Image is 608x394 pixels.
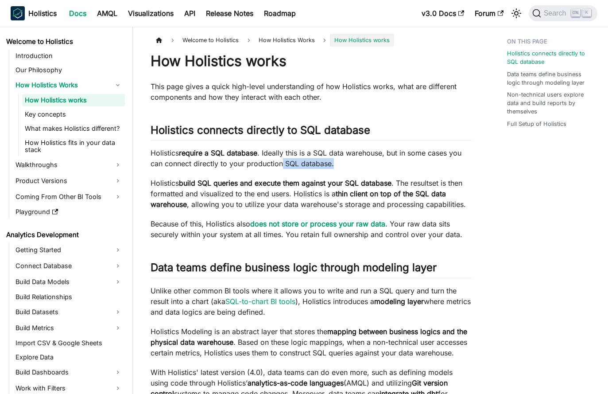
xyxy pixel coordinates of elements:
a: Home page [151,34,167,47]
a: Analytics Development [4,229,125,241]
a: Walkthroughs [13,158,125,172]
a: Playground [13,206,125,218]
a: Our Philosophy [13,64,125,76]
a: HolisticsHolistics [11,6,57,20]
span: Search [541,9,572,17]
kbd: K [582,9,591,17]
strong: mapping between business logics and the physical data warehouse [151,327,467,347]
a: Build Relationships [13,291,125,303]
a: Roadmap [259,6,301,20]
strong: build SQL queries and execute them against your SQL database [179,179,391,187]
a: Build Dashboards [13,365,125,379]
a: Forum [469,6,509,20]
a: Build Metrics [13,321,125,335]
a: Welcome to Holistics [4,35,125,48]
b: Holistics [28,8,57,19]
a: v3.0 Docs [416,6,469,20]
a: SQL-to-chart BI tools [225,297,295,306]
h2: Holistics connects directly to SQL database [151,124,472,140]
a: Connect Database [13,259,125,273]
a: How Holistics Works [13,78,125,92]
p: Because of this, Holistics also . Your raw data sits securely within your system at all times. Yo... [151,218,472,240]
a: Visualizations [123,6,179,20]
strong: require a SQL database [179,148,257,157]
a: Docs [64,6,92,20]
strong: analytics-as-code languages [248,378,344,387]
p: This page gives a quick high-level understanding of how Holistics works, what are different compo... [151,81,472,102]
a: Getting Started [13,243,125,257]
button: Search (Ctrl+K) [529,5,597,21]
a: What makes Holistics different? [22,122,125,135]
a: Build Datasets [13,305,125,319]
button: Switch between dark and light mode (currently light mode) [509,6,523,20]
a: API [179,6,201,20]
span: How Holistics Works [254,34,319,47]
a: Full Setup of Holistics [507,120,566,128]
h2: Data teams define business logic through modeling layer [151,261,472,278]
img: Holistics [11,6,25,20]
a: Holistics connects directly to SQL database [507,49,594,66]
p: Unlike other common BI tools where it allows you to write and run a SQL query and turn the result... [151,285,472,317]
h1: How Holistics works [151,52,472,70]
a: Non-technical users explore data and build reports by themselves [507,90,594,116]
a: How Holistics works [22,94,125,106]
span: How Holistics works [330,34,394,47]
p: Holistics Modeling is an abstract layer that stores the . Based on these logic mappings, when a n... [151,326,472,358]
p: Holistics . The resultset is then formatted and visualized to the end users. Holistics is a , all... [151,178,472,210]
nav: Breadcrumbs [151,34,472,47]
a: Introduction [13,50,125,62]
strong: modeling layer [374,297,424,306]
a: Data teams define business logic through modeling layer [507,70,594,87]
span: Welcome to Holistics [178,34,243,47]
a: Coming From Other BI Tools [13,190,125,204]
a: Build Data Models [13,275,125,289]
p: Holistics . Ideally this is a SQL data warehouse, but in some cases you can connect directly to y... [151,148,472,169]
a: does not store or process your raw data [250,219,385,228]
a: Product Versions [13,174,125,188]
a: Import CSV & Google Sheets [13,337,125,349]
a: Key concepts [22,108,125,121]
a: Explore Data [13,351,125,363]
a: AMQL [92,6,123,20]
a: How Holistics fits in your data stack [22,137,125,156]
a: Release Notes [201,6,259,20]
